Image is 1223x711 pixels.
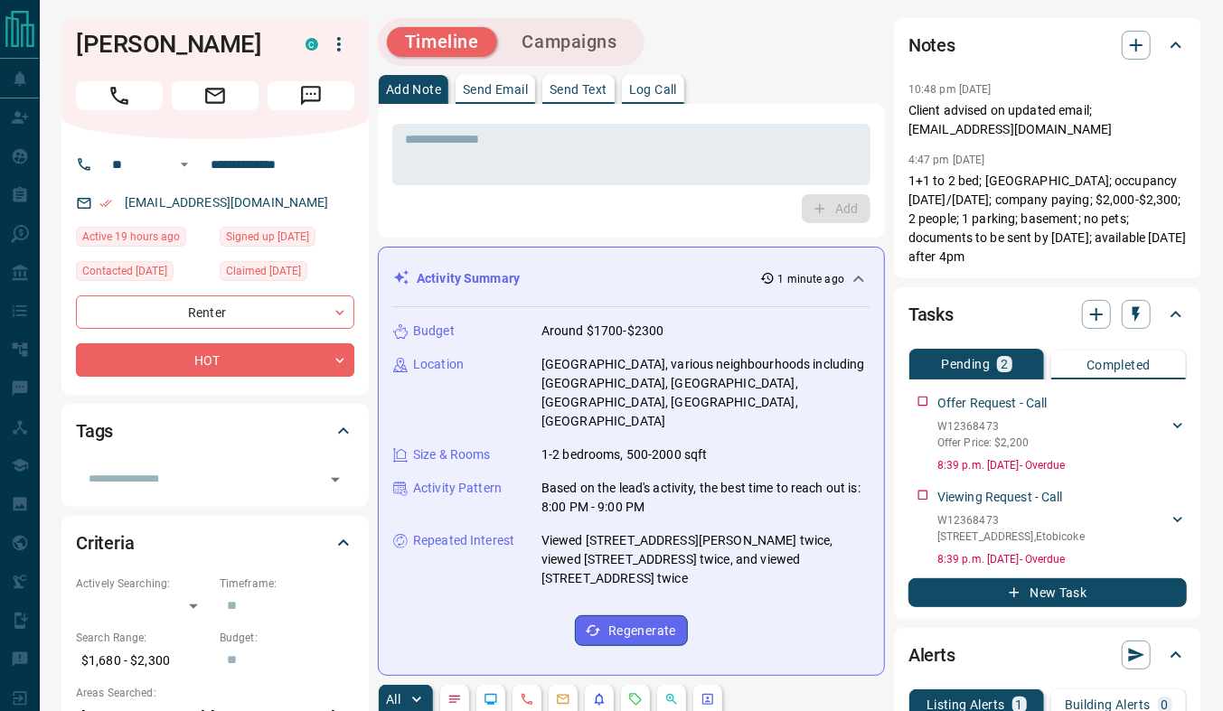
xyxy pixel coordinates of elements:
[937,529,1085,545] p: [STREET_ADDRESS] , Etobicoke
[226,228,309,246] span: Signed up [DATE]
[1065,698,1151,711] p: Building Alerts
[937,512,1085,529] p: W12368473
[908,23,1187,67] div: Notes
[76,81,163,110] span: Call
[220,575,354,592] p: Timeframe:
[908,293,1187,336] div: Tasks
[323,467,348,492] button: Open
[541,445,708,464] p: 1-2 bedrooms, 500-2000 sqft
[908,101,1187,139] p: Client advised on updated email; [EMAIL_ADDRESS][DOMAIN_NAME]
[1162,698,1169,711] p: 0
[927,698,1005,711] p: Listing Alerts
[82,228,180,246] span: Active 19 hours ago
[556,692,570,706] svg: Emails
[76,521,354,565] div: Criteria
[937,509,1187,548] div: W12368473[STREET_ADDRESS],Etobicoke
[413,445,491,464] p: Size & Rooms
[413,322,455,341] p: Budget
[701,692,715,706] svg: Agent Actions
[592,692,607,706] svg: Listing Alerts
[908,31,955,60] h2: Notes
[504,27,635,57] button: Campaigns
[937,551,1187,567] p: 8:39 p.m. [DATE] - Overdue
[413,355,464,374] p: Location
[226,262,301,280] span: Claimed [DATE]
[908,641,955,669] h2: Alerts
[628,692,643,706] svg: Requests
[937,394,1048,413] p: Offer Request - Call
[76,30,278,59] h1: [PERSON_NAME]
[575,615,688,646] button: Regenerate
[778,271,844,287] p: 1 minute ago
[220,261,354,286] div: Mon Sep 08 2025
[520,692,534,706] svg: Calls
[172,81,259,110] span: Email
[417,269,520,288] p: Activity Summary
[941,358,990,370] p: Pending
[937,435,1029,451] p: Offer Price: $2,200
[937,418,1029,435] p: W12368473
[76,409,354,453] div: Tags
[413,479,502,498] p: Activity Pattern
[174,154,195,175] button: Open
[386,83,441,96] p: Add Note
[125,195,329,210] a: [EMAIL_ADDRESS][DOMAIN_NAME]
[908,300,954,329] h2: Tasks
[76,685,354,701] p: Areas Searched:
[937,457,1187,473] p: 8:39 p.m. [DATE] - Overdue
[908,83,992,96] p: 10:48 pm [DATE]
[541,355,870,431] p: [GEOGRAPHIC_DATA], various neighbourhoods including [GEOGRAPHIC_DATA], [GEOGRAPHIC_DATA], [GEOGRA...
[463,83,528,96] p: Send Email
[664,692,679,706] svg: Opportunities
[937,415,1187,454] div: W12368473Offer Price: $2,200
[1001,358,1008,370] p: 2
[447,692,462,706] svg: Notes
[220,227,354,252] div: Mon Sep 08 2025
[393,262,870,295] div: Activity Summary1 minute ago
[908,633,1187,677] div: Alerts
[76,295,354,329] div: Renter
[629,83,677,96] p: Log Call
[484,692,498,706] svg: Lead Browsing Activity
[908,154,985,166] p: 4:47 pm [DATE]
[76,529,135,557] h2: Criteria
[76,416,113,445] h2: Tags
[541,322,663,341] p: Around $1700-$2300
[76,630,211,646] p: Search Range:
[1087,359,1151,371] p: Completed
[76,343,354,377] div: HOT
[908,172,1187,267] p: 1+1 to 2 bed; [GEOGRAPHIC_DATA]; occupancy [DATE]/[DATE]; company paying; $2,000-$2,300; 2 people...
[908,578,1187,607] button: New Task
[387,27,497,57] button: Timeline
[99,197,112,210] svg: Email Verified
[541,531,870,588] p: Viewed [STREET_ADDRESS][PERSON_NAME] twice, viewed [STREET_ADDRESS] twice, and viewed [STREET_ADD...
[413,531,514,550] p: Repeated Interest
[541,479,870,517] p: Based on the lead's activity, the best time to reach out is: 8:00 PM - 9:00 PM
[82,262,167,280] span: Contacted [DATE]
[306,38,318,51] div: condos.ca
[1016,698,1023,711] p: 1
[550,83,607,96] p: Send Text
[76,261,211,286] div: Mon Sep 08 2025
[268,81,354,110] span: Message
[76,646,211,676] p: $1,680 - $2,300
[220,630,354,646] p: Budget:
[386,693,400,706] p: All
[76,575,211,592] p: Actively Searching:
[76,227,211,252] div: Fri Sep 12 2025
[937,488,1063,507] p: Viewing Request - Call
